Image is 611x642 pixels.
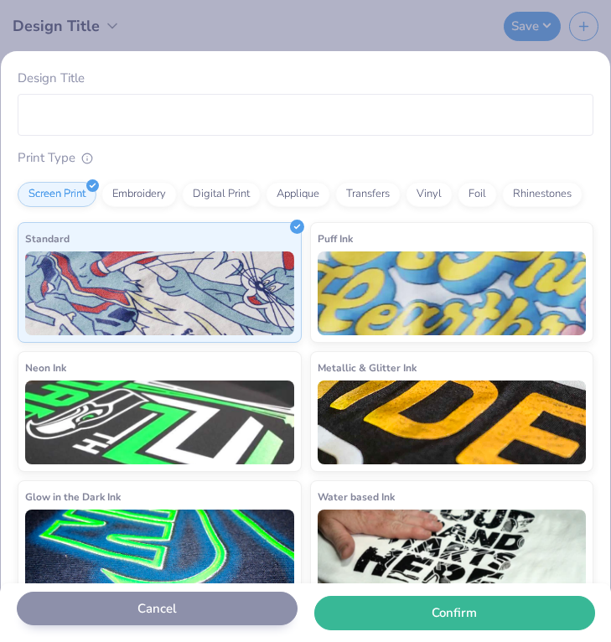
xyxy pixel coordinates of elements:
[406,182,453,207] div: Vinyl
[17,592,298,626] button: Cancel
[18,148,593,168] div: Print Type
[318,251,587,335] img: Puff Ink
[318,381,587,464] img: Metallic & Glitter Ink
[25,251,294,335] img: Standard
[458,182,497,207] div: Foil
[182,182,261,207] div: Digital Print
[25,488,121,505] span: Glow in the Dark Ink
[25,381,294,464] img: Neon Ink
[101,182,177,207] div: Embroidery
[25,510,294,593] img: Glow in the Dark Ink
[25,359,66,376] span: Neon Ink
[25,230,70,247] span: Standard
[502,182,583,207] div: Rhinestones
[314,596,595,630] button: Confirm
[318,230,353,247] span: Puff Ink
[266,182,330,207] div: Applique
[318,488,395,505] span: Water based Ink
[18,69,85,88] label: Design Title
[318,510,587,593] img: Water based Ink
[18,182,96,207] div: Screen Print
[335,182,401,207] div: Transfers
[318,359,417,376] span: Metallic & Glitter Ink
